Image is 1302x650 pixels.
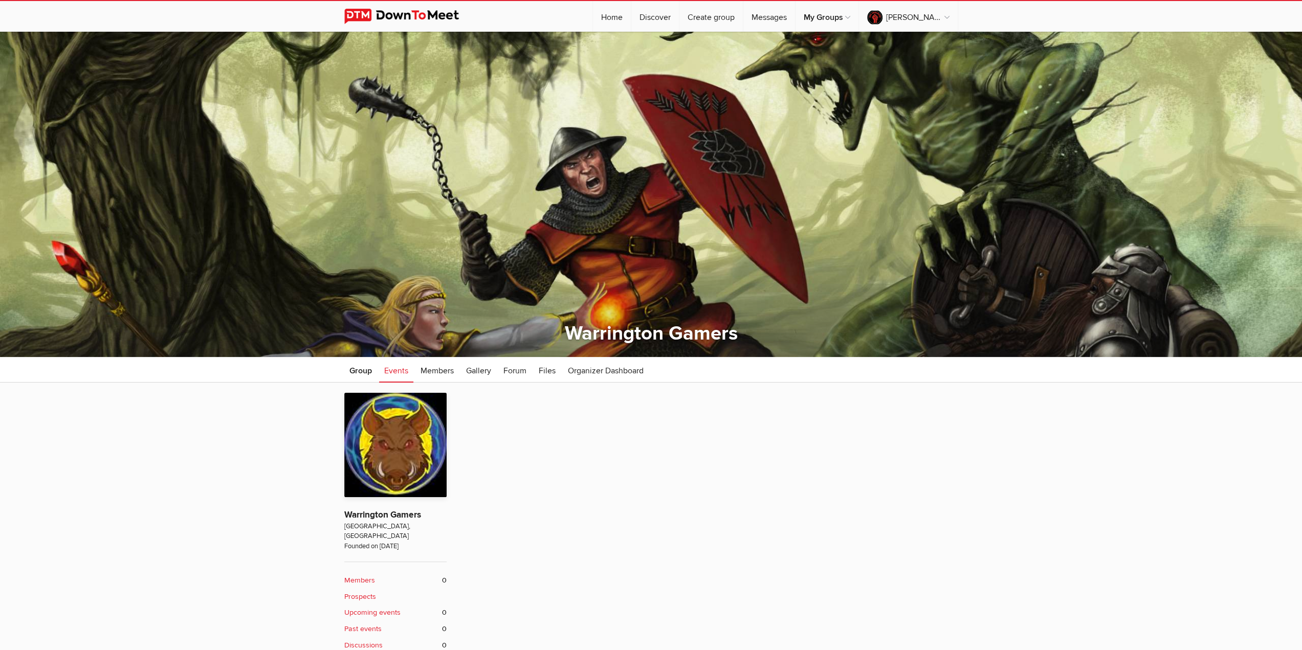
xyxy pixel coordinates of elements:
img: Warrington Gamers [344,393,447,497]
a: [PERSON_NAME] is to blame. [859,1,958,32]
span: Gallery [466,366,491,376]
span: Organizer Dashboard [568,366,644,376]
img: DownToMeet [344,9,475,24]
a: Events [379,357,413,383]
b: Past events [344,623,382,635]
span: Files [539,366,556,376]
a: Warrington Gamers [565,322,738,345]
a: Upcoming events 0 [344,607,447,618]
a: Warrington Gamers [344,509,421,520]
b: Upcoming events [344,607,401,618]
span: Forum [503,366,526,376]
b: Members [344,575,375,586]
span: 0 [442,607,447,618]
a: Members [415,357,459,383]
span: [GEOGRAPHIC_DATA], [GEOGRAPHIC_DATA] [344,522,447,542]
span: 0 [442,575,447,586]
a: Files [534,357,561,383]
a: Organizer Dashboard [563,357,649,383]
span: Founded on [DATE] [344,542,447,551]
a: Messages [743,1,795,32]
a: Gallery [461,357,496,383]
a: Prospects [344,591,447,602]
a: Past events 0 [344,623,447,635]
b: Prospects [344,591,376,602]
span: Members [421,366,454,376]
a: Members 0 [344,575,447,586]
a: Group [344,357,377,383]
a: Discover [631,1,679,32]
a: Home [593,1,631,32]
a: Forum [498,357,532,383]
a: My Groups [796,1,858,32]
span: Events [384,366,408,376]
span: 0 [442,623,447,635]
span: Group [349,366,372,376]
a: Create group [679,1,743,32]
